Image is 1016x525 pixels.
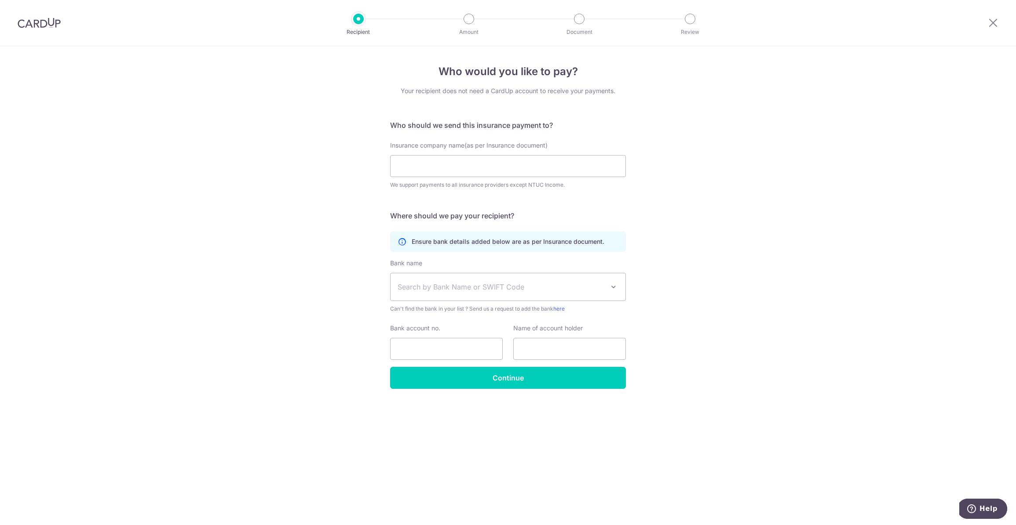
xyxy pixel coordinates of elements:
[959,499,1007,521] iframe: Opens a widget where you can find more information
[390,367,626,389] input: Continue
[390,141,548,149] span: Insurance company name(as per Insurance document)
[390,64,626,80] h4: Who would you like to pay?
[390,324,440,333] label: Bank account no.
[20,6,38,14] span: Help
[547,28,612,36] p: Document
[390,210,626,221] h5: Where should we pay your recipient?
[390,87,626,95] div: Your recipient does not need a CardUp account to receive your payments.
[658,28,723,36] p: Review
[18,18,61,28] img: CardUp
[390,304,626,313] span: Can't find the bank in your list ? Send us a request to add the bank
[390,259,422,268] label: Bank name
[513,324,583,333] label: Name of account holder
[390,181,626,189] div: We support payments to all insurance providers except NTUC Income.
[398,282,604,292] span: Search by Bank Name or SWIFT Code
[412,237,604,246] p: Ensure bank details added below are as per Insurance document.
[553,305,565,312] a: here
[326,28,391,36] p: Recipient
[390,120,626,130] h5: Who should we send this insurance payment to?
[436,28,501,36] p: Amount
